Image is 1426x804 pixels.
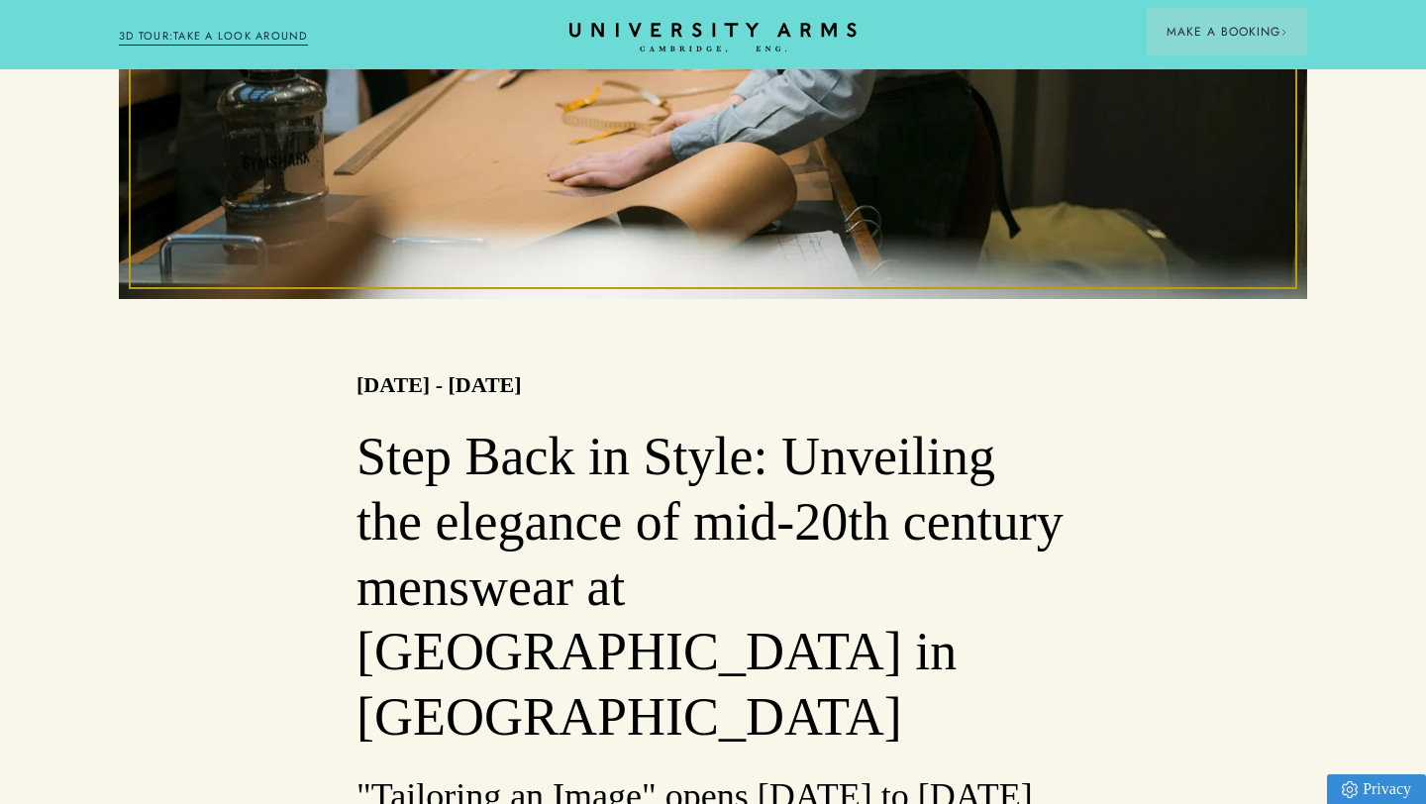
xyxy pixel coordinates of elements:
h2: Step Back in Style: Unveiling the elegance of mid-20th century menswear at [GEOGRAPHIC_DATA] in [... [356,425,1069,751]
p: [DATE] - [DATE] [356,367,522,402]
img: Privacy [1342,781,1358,798]
span: Make a Booking [1167,23,1287,41]
img: Arrow icon [1280,29,1287,36]
a: Privacy [1327,774,1426,804]
a: Home [569,23,857,53]
button: Make a BookingArrow icon [1147,8,1307,55]
a: 3D TOUR:TAKE A LOOK AROUND [119,28,308,46]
